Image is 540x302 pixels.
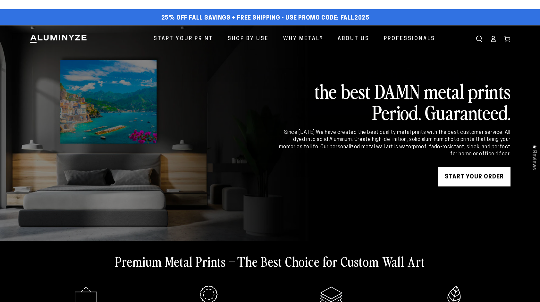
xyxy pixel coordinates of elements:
[30,34,87,44] img: Aluminyze
[149,30,218,47] a: Start Your Print
[379,30,440,47] a: Professionals
[333,30,374,47] a: About Us
[472,32,486,46] summary: Search our site
[338,34,369,44] span: About Us
[223,30,274,47] a: Shop By Use
[528,139,540,175] div: Click to open Judge.me floating reviews tab
[278,30,328,47] a: Why Metal?
[115,253,425,270] h2: Premium Metal Prints – The Best Choice for Custom Wall Art
[154,34,213,44] span: Start Your Print
[278,129,510,158] div: Since [DATE] We have created the best quality metal prints with the best customer service. All dy...
[278,80,510,123] h2: the best DAMN metal prints Period. Guaranteed.
[283,34,323,44] span: Why Metal?
[438,167,510,186] a: START YOUR Order
[384,34,435,44] span: Professionals
[161,15,369,22] span: 25% off FALL Savings + Free Shipping - Use Promo Code: FALL2025
[228,34,269,44] span: Shop By Use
